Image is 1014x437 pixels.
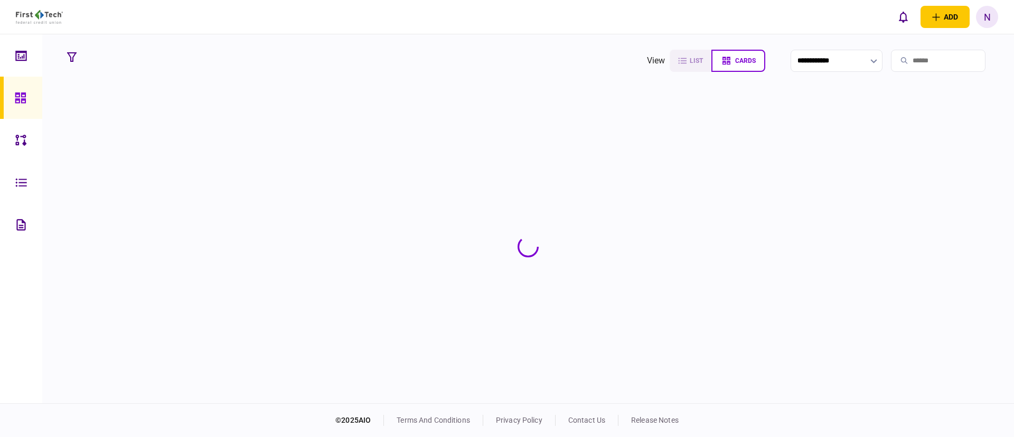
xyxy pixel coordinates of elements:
button: cards [711,50,765,72]
img: client company logo [16,10,63,24]
a: privacy policy [496,416,542,424]
button: N [976,6,998,28]
a: release notes [631,416,679,424]
button: list [670,50,711,72]
a: contact us [568,416,605,424]
a: terms and conditions [397,416,470,424]
button: open adding identity options [921,6,970,28]
div: © 2025 AIO [335,415,384,426]
div: view [647,54,665,67]
span: cards [735,57,756,64]
span: list [690,57,703,64]
button: open notifications list [892,6,914,28]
